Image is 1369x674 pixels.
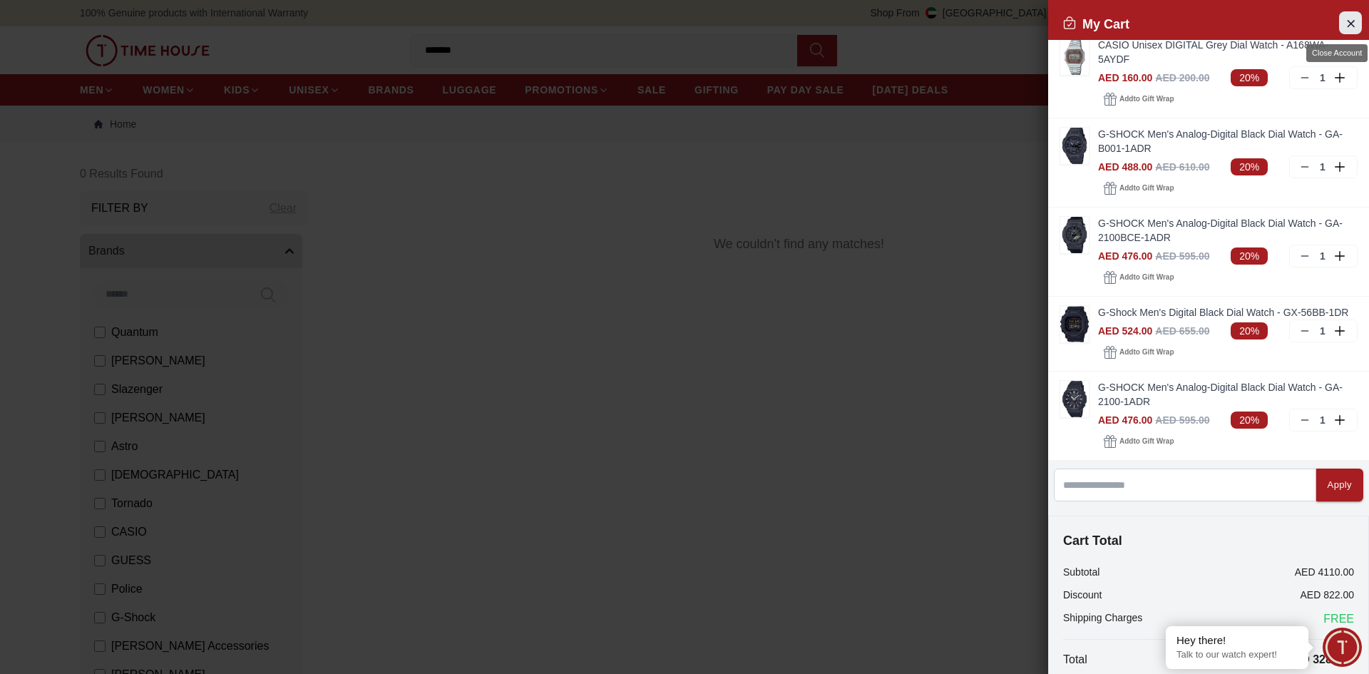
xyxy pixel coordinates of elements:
[1098,267,1179,287] button: Addto Gift Wrap
[1286,651,1354,668] p: AED 3288.00
[1063,531,1354,551] h4: Cart Total
[1098,38,1358,66] a: CASIO Unisex DIGITAL Grey Dial Watch - A168WA-5AYDF
[1176,633,1298,648] div: Hey there!
[1317,413,1328,427] p: 1
[1155,72,1209,83] span: AED 200.00
[1231,322,1268,339] span: 20%
[1119,270,1174,285] span: Add to Gift Wrap
[1098,72,1152,83] span: AED 160.00
[1295,565,1354,579] p: AED 4110.00
[1060,381,1089,417] img: ...
[1119,345,1174,359] span: Add to Gift Wrap
[1155,414,1209,426] span: AED 595.00
[1176,649,1298,661] p: Talk to our watch expert!
[1098,127,1358,155] a: G-SHOCK Men's Analog-Digital Black Dial Watch - GA-B001-1ADR
[1306,44,1368,62] div: Close Account
[1119,434,1174,449] span: Add to Gift Wrap
[1301,588,1355,602] p: AED 822.00
[1339,11,1362,34] button: Close Account
[1098,380,1358,409] a: G-SHOCK Men's Analog-Digital Black Dial Watch - GA-2100-1ADR
[1155,161,1209,173] span: AED 610.00
[1119,181,1174,195] span: Add to Gift Wrap
[1317,160,1328,174] p: 1
[1231,412,1268,429] span: 20%
[1317,71,1328,85] p: 1
[1317,324,1328,338] p: 1
[1062,14,1129,34] h2: My Cart
[1231,247,1268,265] span: 20%
[1231,158,1268,175] span: 20%
[1323,628,1362,667] div: Chat Widget
[1063,651,1087,668] p: Total
[1098,414,1152,426] span: AED 476.00
[1155,325,1209,337] span: AED 655.00
[1063,565,1099,579] p: Subtotal
[1098,89,1179,109] button: Addto Gift Wrap
[1098,178,1179,198] button: Addto Gift Wrap
[1063,611,1142,628] p: Shipping Charges
[1317,249,1328,263] p: 1
[1098,250,1152,262] span: AED 476.00
[1098,342,1179,362] button: Addto Gift Wrap
[1328,477,1352,494] div: Apply
[1098,161,1152,173] span: AED 488.00
[1155,250,1209,262] span: AED 595.00
[1098,216,1358,245] a: G-SHOCK Men's Analog-Digital Black Dial Watch - GA-2100BCE-1ADR
[1098,432,1179,451] button: Addto Gift Wrap
[1231,69,1268,86] span: 20%
[1063,588,1102,602] p: Discount
[1098,325,1152,337] span: AED 524.00
[1060,306,1089,342] img: ...
[1098,305,1358,320] a: G-Shock Men's Digital Black Dial Watch - GX-56BB-1DR
[1323,611,1354,628] span: FREE
[1060,128,1089,164] img: ...
[1316,469,1363,501] button: Apply
[1060,39,1089,75] img: ...
[1119,92,1174,106] span: Add to Gift Wrap
[1060,217,1089,253] img: ...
